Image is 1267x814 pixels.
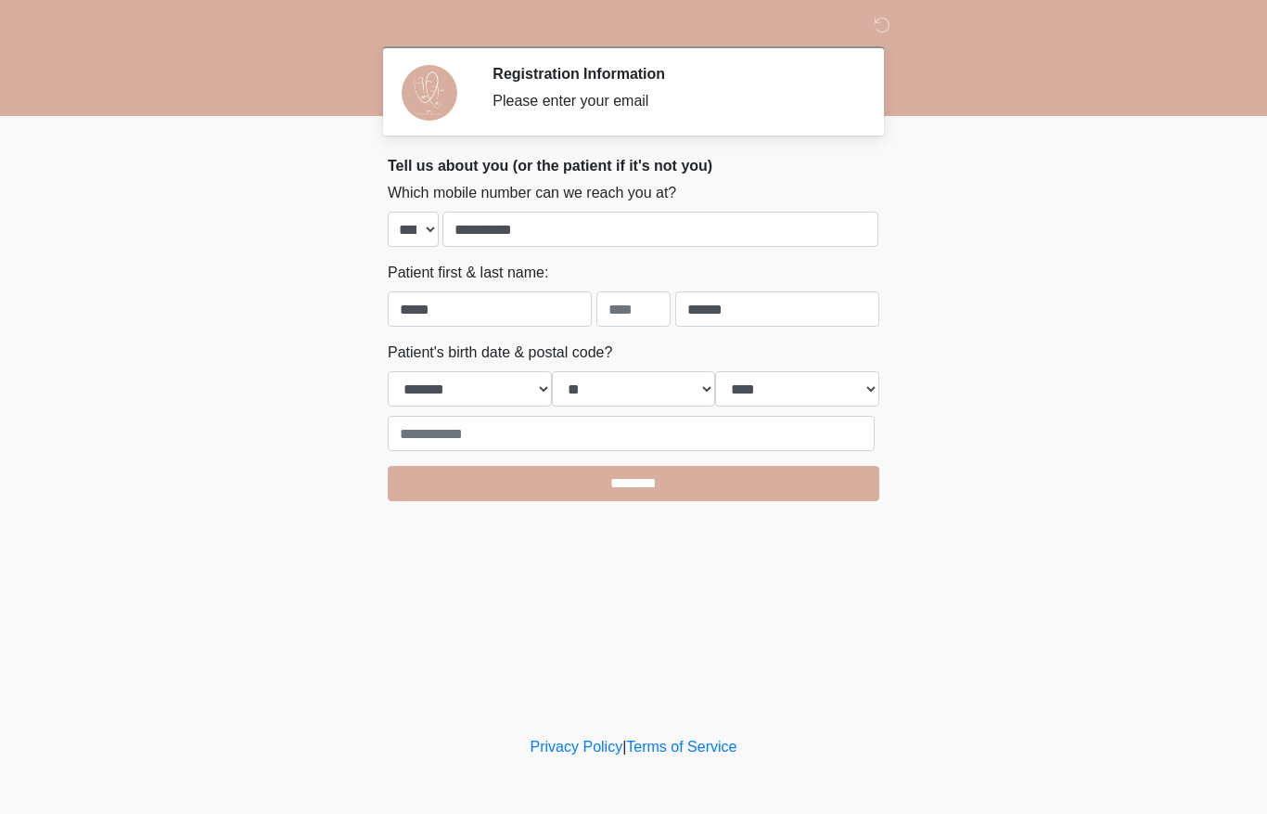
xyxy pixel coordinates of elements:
[493,65,851,83] h2: Registration Information
[622,739,626,755] a: |
[388,262,548,284] label: Patient first & last name:
[531,739,623,755] a: Privacy Policy
[402,65,457,121] img: Agent Avatar
[388,157,879,174] h2: Tell us about you (or the patient if it's not you)
[369,14,393,37] img: DM Wellness & Aesthetics Logo
[493,90,851,112] div: Please enter your email
[388,342,612,364] label: Patient's birth date & postal code?
[626,739,736,755] a: Terms of Service
[388,182,676,204] label: Which mobile number can we reach you at?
